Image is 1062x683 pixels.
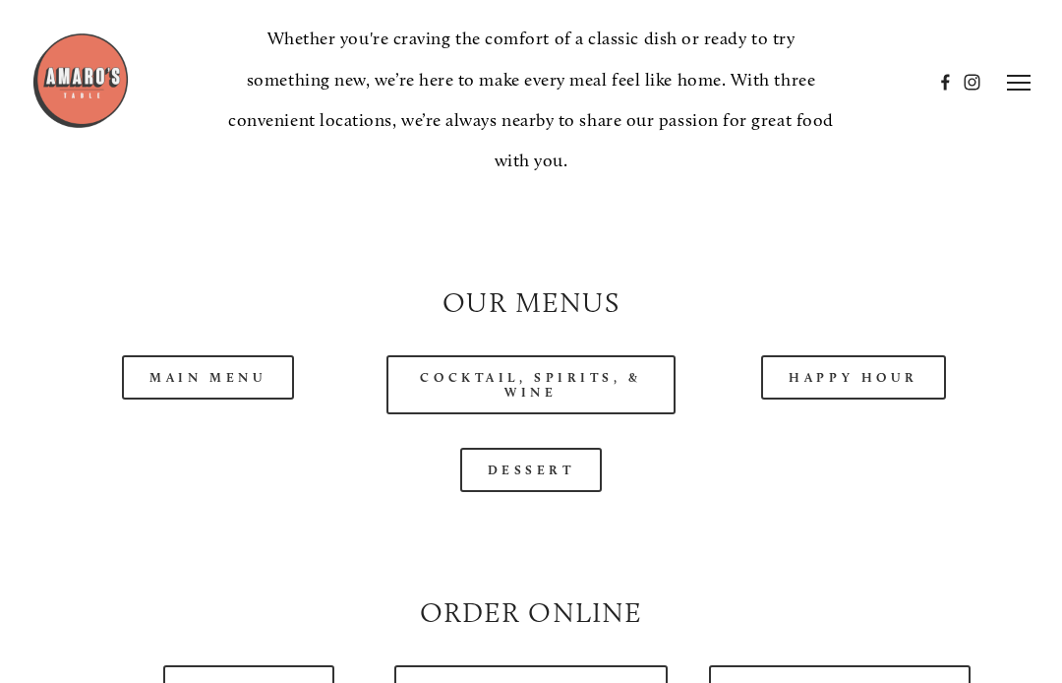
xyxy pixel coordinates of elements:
a: Dessert [460,448,603,492]
h2: Order Online [64,592,998,632]
a: Main Menu [122,355,294,400]
img: Amaro's Table [31,31,130,130]
a: Cocktail, Spirits, & Wine [386,355,676,414]
a: Happy Hour [761,355,946,400]
h2: Our Menus [64,282,998,322]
